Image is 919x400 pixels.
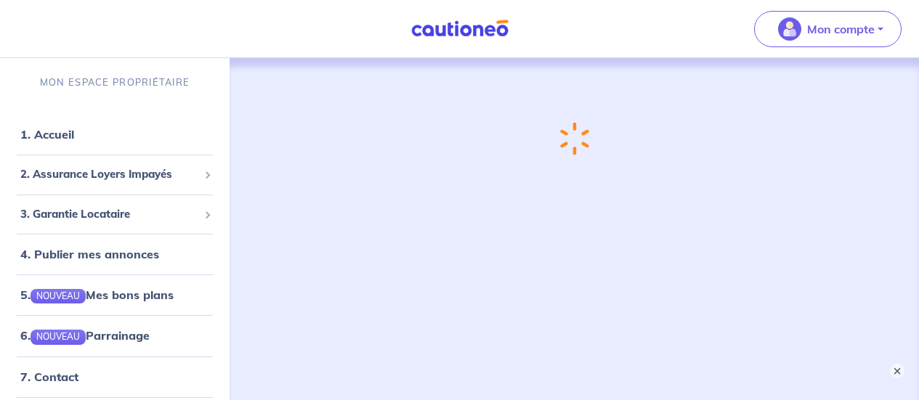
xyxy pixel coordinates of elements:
[405,20,514,38] img: Cautioneo
[6,280,224,309] div: 5.NOUVEAUMes bons plans
[40,75,190,89] p: MON ESPACE PROPRIÉTAIRE
[6,321,224,350] div: 6.NOUVEAUParrainage
[6,200,224,229] div: 3. Garantie Locataire
[807,20,875,38] p: Mon compte
[778,17,801,41] img: illu_account_valid_menu.svg
[20,166,198,183] span: 2. Assurance Loyers Impayés
[6,120,224,149] div: 1. Accueil
[20,127,74,142] a: 1. Accueil
[559,121,589,156] img: loading-spinner
[890,364,904,378] button: ×
[20,287,174,302] a: 5.NOUVEAUMes bons plans
[20,206,198,223] span: 3. Garantie Locataire
[754,11,902,47] button: illu_account_valid_menu.svgMon compte
[20,328,150,343] a: 6.NOUVEAUParrainage
[20,247,159,261] a: 4. Publier mes annonces
[6,240,224,269] div: 4. Publier mes annonces
[6,160,224,189] div: 2. Assurance Loyers Impayés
